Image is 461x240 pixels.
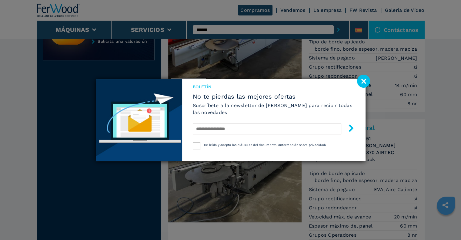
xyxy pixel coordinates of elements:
span: No te pierdas las mejores ofertas [193,93,355,100]
span: Boletín [193,84,355,90]
h6: Suscríbete a la newsletter de [PERSON_NAME] para recibir todas las novedades [193,102,355,116]
img: Newsletter image [96,79,182,161]
button: submit-button [341,122,355,136]
span: He leído y acepto las cláusulas del documento «Información sobre privacidad» [204,143,326,147]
